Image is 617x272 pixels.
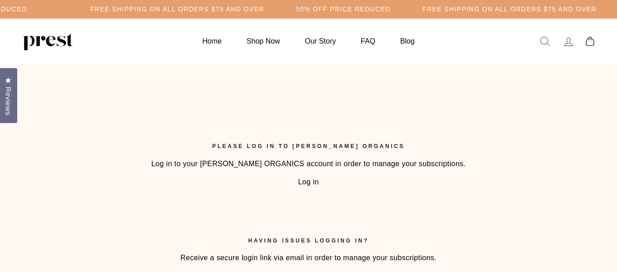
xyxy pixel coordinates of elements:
a: Log in [298,178,319,186]
h5: Free Shipping on all orders $75 and over [423,5,597,13]
span: Reviews [2,87,14,115]
a: FAQ [350,32,387,50]
a: Home [191,32,233,50]
p: Log in to your [PERSON_NAME] ORGANICS account in order to manage your subscriptions. [50,158,567,170]
p: Receive a secure login link via email in order to manage your subscriptions. [50,252,567,264]
h4: Please log in to [PERSON_NAME] ORGANICS [50,142,567,151]
a: Shop Now [235,32,291,50]
h4: Having issues logging in? [50,237,567,245]
a: Our Story [294,32,347,50]
h5: Free Shipping on all orders $75 and over [90,5,264,13]
h5: 50% OFF PRICE REDUCED [296,5,391,13]
a: Blog [389,32,426,50]
ul: Primary [191,32,426,50]
img: PREST ORGANICS [23,32,73,50]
